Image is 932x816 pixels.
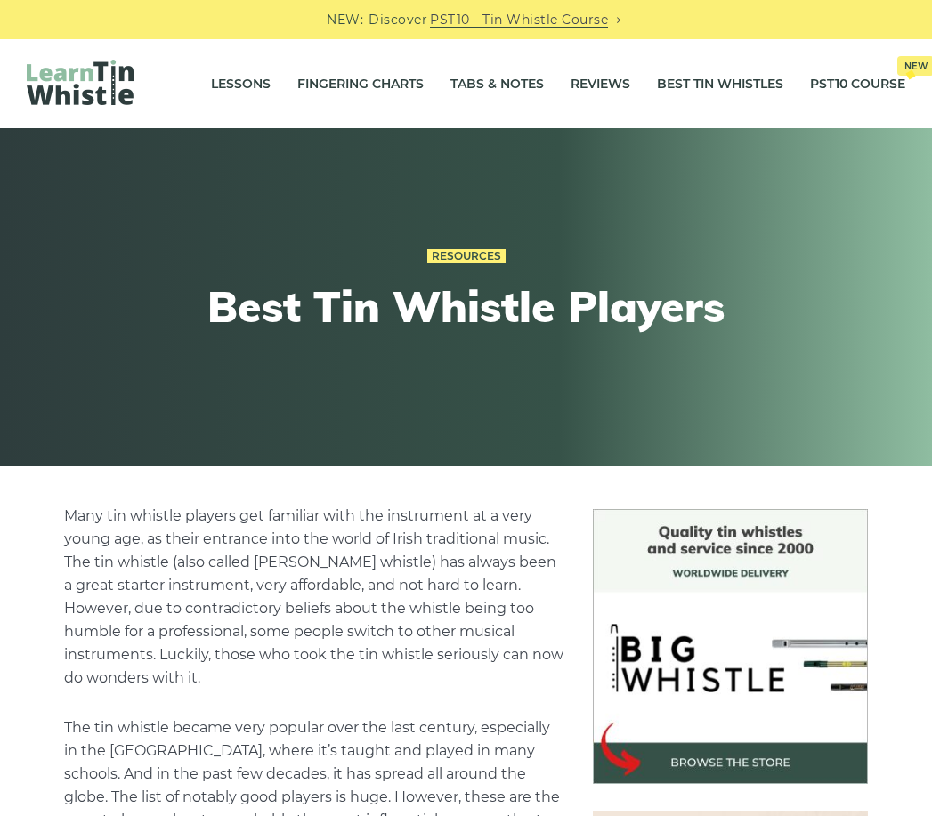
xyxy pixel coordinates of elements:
[64,505,565,690] p: Many tin whistle players get familiar with the instrument at a very young age, as their entrance ...
[810,61,905,106] a: PST10 CourseNew
[211,61,271,106] a: Lessons
[27,60,134,105] img: LearnTinWhistle.com
[450,61,544,106] a: Tabs & Notes
[297,61,424,106] a: Fingering Charts
[139,281,794,333] h1: Best Tin Whistle Players
[593,509,868,784] img: BigWhistle Tin Whistle Store
[571,61,630,106] a: Reviews
[657,61,783,106] a: Best Tin Whistles
[427,249,506,263] a: Resources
